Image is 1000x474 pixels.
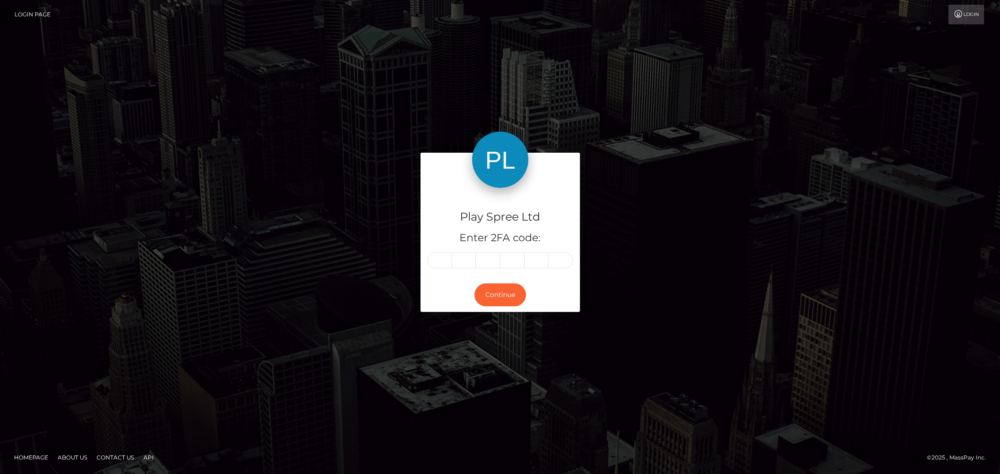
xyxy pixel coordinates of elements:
[93,450,138,465] a: Contact Us
[428,209,573,225] h4: Play Spree Ltd
[10,450,52,465] a: Homepage
[54,450,91,465] a: About Us
[472,132,528,188] img: Play Spree Ltd
[140,450,158,465] a: API
[474,283,526,306] button: Continue
[927,452,993,463] div: © 2025 , MassPay Inc.
[15,5,51,24] a: Login Page
[948,5,984,24] a: Login
[428,231,573,245] h5: Enter 2FA code:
